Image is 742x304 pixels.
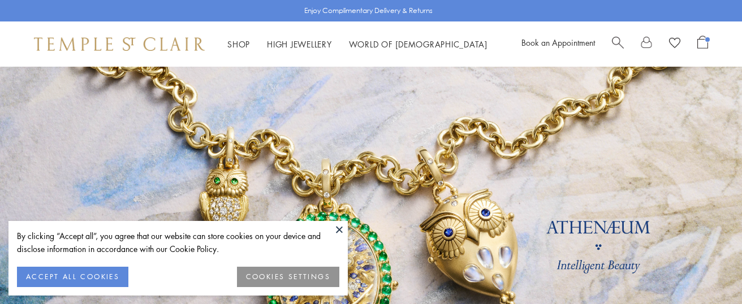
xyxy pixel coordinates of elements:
[697,36,708,53] a: Open Shopping Bag
[685,251,731,293] iframe: Gorgias live chat messenger
[17,229,339,255] div: By clicking “Accept all”, you agree that our website can store cookies on your device and disclos...
[267,38,332,50] a: High JewelleryHigh Jewellery
[669,36,680,53] a: View Wishlist
[237,267,339,287] button: COOKIES SETTINGS
[521,37,595,48] a: Book an Appointment
[304,5,433,16] p: Enjoy Complimentary Delivery & Returns
[34,37,205,51] img: Temple St. Clair
[17,267,128,287] button: ACCEPT ALL COOKIES
[227,38,250,50] a: ShopShop
[612,36,624,53] a: Search
[227,37,488,51] nav: Main navigation
[349,38,488,50] a: World of [DEMOGRAPHIC_DATA]World of [DEMOGRAPHIC_DATA]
